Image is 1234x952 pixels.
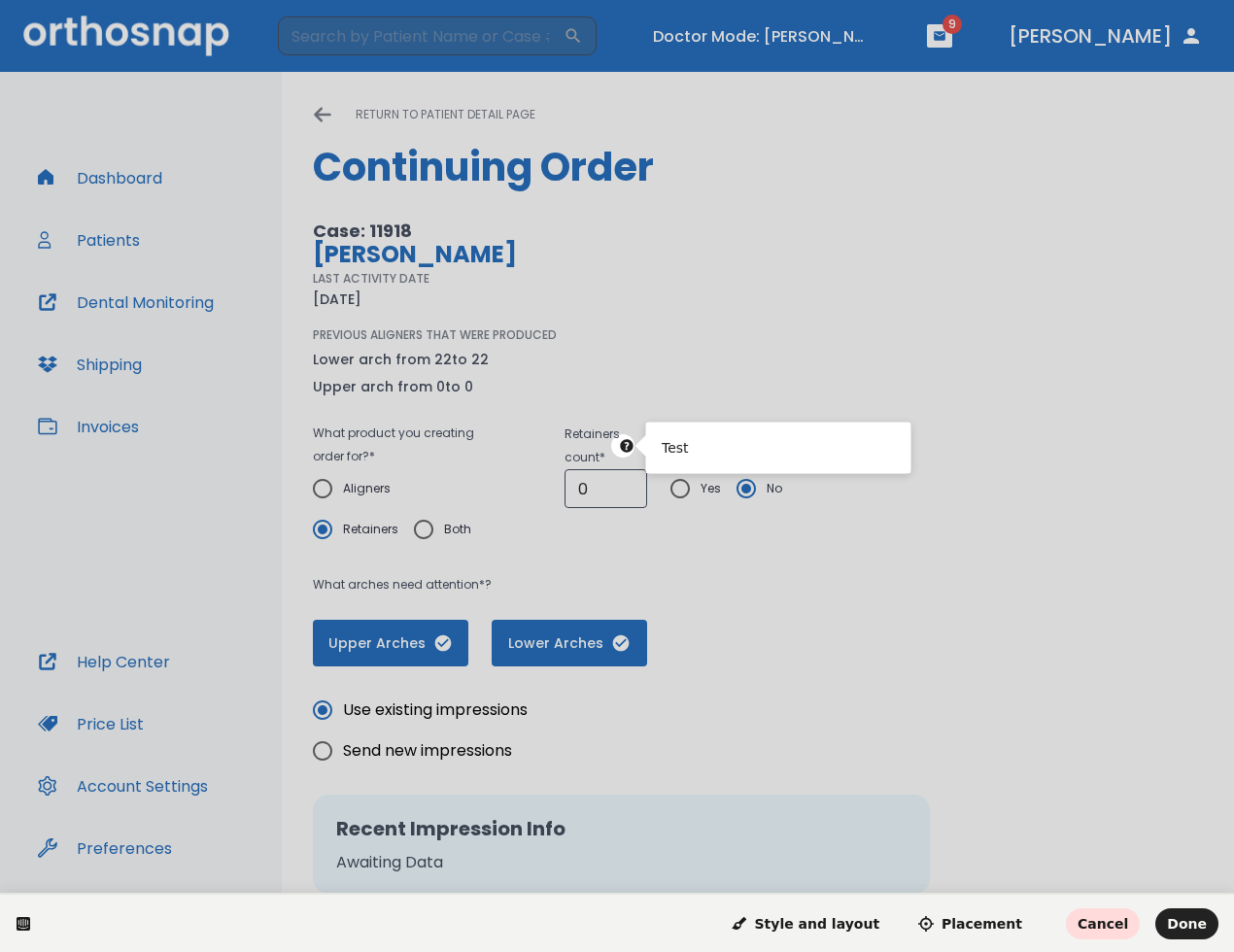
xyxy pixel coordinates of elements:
[720,908,891,939] button: Style and layout
[732,916,879,932] span: Style and layout
[1155,908,1218,939] button: Done
[1066,908,1140,939] button: Cancel
[662,438,895,458] p: Test
[1078,916,1128,932] span: Cancel
[1167,916,1207,932] span: Done
[907,908,1034,939] button: Placement
[918,916,1022,932] span: Placement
